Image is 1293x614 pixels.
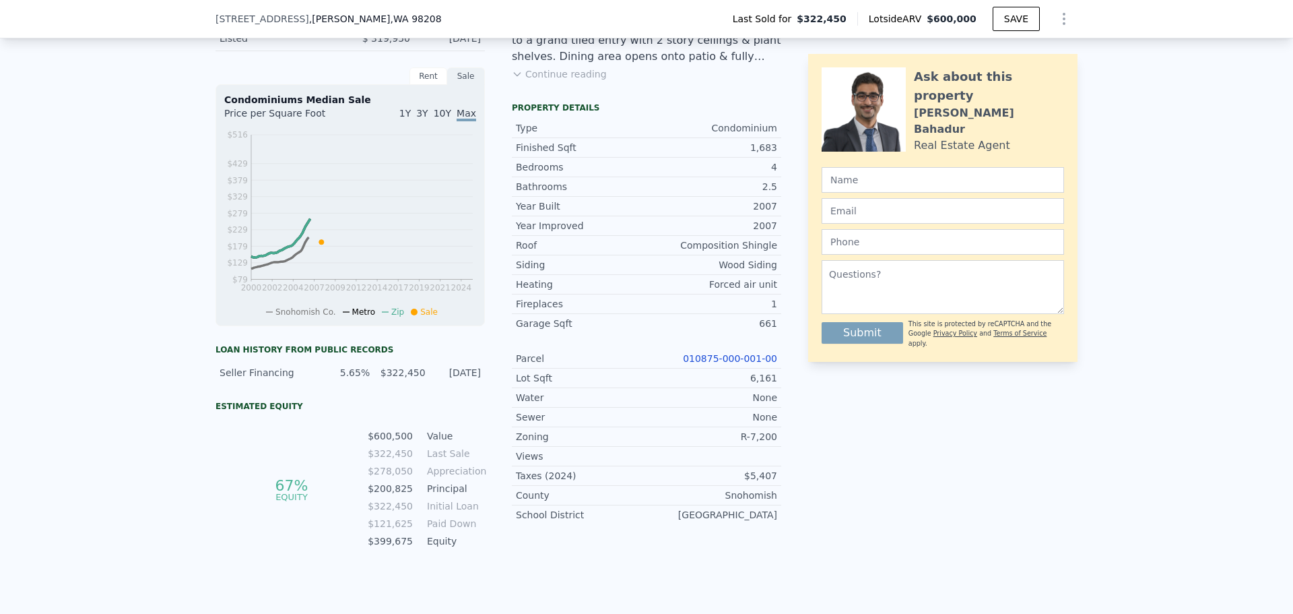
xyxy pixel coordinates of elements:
[220,366,314,379] div: Seller Financing
[215,12,309,26] span: [STREET_ADDRESS]
[275,477,308,494] tspan: 67%
[646,121,777,135] div: Condominium
[516,219,646,233] div: Year Improved
[646,239,777,252] div: Composition Shingle
[227,225,248,235] tspan: $229
[516,410,646,424] div: Sewer
[646,371,777,385] div: 6,161
[227,159,248,168] tspan: $429
[215,344,485,355] div: Loan history from public records
[434,366,481,379] div: [DATE]
[352,307,375,317] span: Metro
[927,13,976,24] span: $600,000
[227,192,248,202] tspan: $329
[646,508,777,522] div: [GEOGRAPHIC_DATA]
[309,12,442,26] span: , [PERSON_NAME]
[421,32,481,45] div: [DATE]
[323,366,370,379] div: 5.65%
[993,7,1040,31] button: SAVE
[516,199,646,213] div: Year Built
[227,258,248,268] tspan: $129
[993,330,1047,337] a: Terms of Service
[227,130,248,140] tspan: $516
[367,283,388,293] tspan: 2014
[908,319,1064,348] div: This site is protected by reCAPTCHA and the Google and apply.
[424,499,485,514] td: Initial Loan
[646,430,777,443] div: R-7,200
[409,67,447,85] div: Rent
[227,176,248,185] tspan: $379
[914,105,1064,137] div: [PERSON_NAME] Bahadur
[367,429,413,443] td: $600,500
[424,464,485,479] td: Appreciation
[409,283,430,293] tspan: 2019
[646,278,777,291] div: Forced air unit
[424,446,485,461] td: Last Sale
[516,391,646,404] div: Water
[447,67,485,85] div: Sale
[822,167,1064,193] input: Name
[646,317,777,330] div: 661
[262,283,283,293] tspan: 2002
[516,278,646,291] div: Heating
[869,12,927,26] span: Lotside ARV
[822,229,1064,255] input: Phone
[275,307,336,317] span: Snohomish Co.
[283,283,304,293] tspan: 2004
[646,489,777,502] div: Snohomish
[646,391,777,404] div: None
[914,137,1010,154] div: Real Estate Agent
[434,108,451,119] span: 10Y
[424,481,485,496] td: Principal
[224,106,350,128] div: Price per Square Foot
[516,430,646,443] div: Zoning
[516,450,646,463] div: Views
[416,108,428,119] span: 3Y
[933,330,977,337] a: Privacy Policy
[646,160,777,174] div: 4
[516,508,646,522] div: School District
[822,198,1064,224] input: Email
[346,283,367,293] tspan: 2012
[424,516,485,531] td: Paid Down
[388,283,409,293] tspan: 2017
[516,371,646,385] div: Lot Sqft
[362,33,410,44] span: $ 319,950
[420,307,438,317] span: Sale
[822,322,903,344] button: Submit
[646,410,777,424] div: None
[367,499,413,514] td: $322,450
[516,469,646,483] div: Taxes (2024)
[516,489,646,502] div: County
[646,258,777,272] div: Wood Siding
[430,283,451,293] tspan: 2021
[325,283,345,293] tspan: 2009
[227,209,248,218] tspan: $279
[646,297,777,311] div: 1
[367,446,413,461] td: $322,450
[646,219,777,233] div: 2007
[683,353,777,364] a: 010875-000-001-00
[304,283,325,293] tspan: 2007
[457,108,476,121] span: Max
[227,242,248,251] tspan: $179
[646,180,777,193] div: 2.5
[275,491,308,501] tspan: equity
[516,141,646,154] div: Finished Sqft
[516,258,646,272] div: Siding
[516,297,646,311] div: Fireplaces
[451,283,472,293] tspan: 2024
[512,102,781,113] div: Property details
[367,516,413,531] td: $121,625
[512,67,607,81] button: Continue reading
[516,239,646,252] div: Roof
[424,429,485,443] td: Value
[367,534,413,549] td: $399,675
[646,141,777,154] div: 1,683
[224,93,476,106] div: Condominiums Median Sale
[646,469,777,483] div: $5,407
[424,534,485,549] td: Equity
[516,352,646,365] div: Parcel
[391,13,442,24] span: , WA 98208
[232,275,248,284] tspan: $79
